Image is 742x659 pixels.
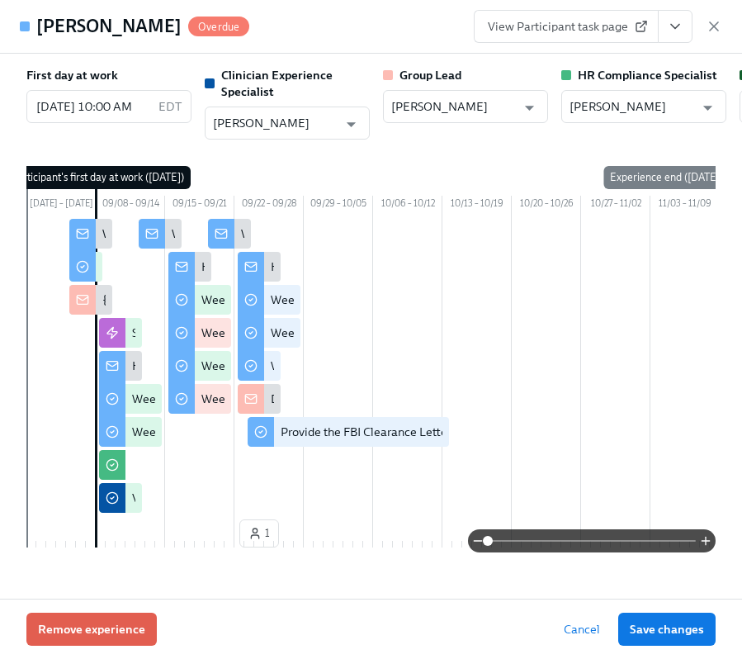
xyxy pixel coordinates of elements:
[172,225,331,242] div: Week One Onboarding Recap!
[132,325,196,341] div: Slack Invites
[271,391,569,407] div: Did {{ participant.fullName }} Schedule A Meet & Greet?
[304,196,373,216] div: 09/29 – 10/05
[271,358,590,374] div: Week Three: Final Onboarding Tasks (~1.5 hours to complete)
[234,196,304,216] div: 09/22 – 09/28
[603,166,730,189] div: Experience end ([DATE])
[658,10,692,43] button: View task page
[132,391,492,407] div: Week One: Welcome To Charlie Health Tasks! (~3 hours to complete)
[373,196,442,216] div: 10/06 – 10/12
[132,424,468,440] div: Week One: Essential Compliance Tasks (~6.5 hours to complete)
[517,95,542,121] button: Open
[102,225,305,242] div: Welcome To The Charlie Health Team!
[630,621,704,638] span: Save changes
[564,621,600,638] span: Cancel
[512,196,581,216] div: 10/20 – 10/26
[578,68,717,83] strong: HR Compliance Specialist
[338,111,364,137] button: Open
[188,21,249,33] span: Overdue
[271,258,449,275] div: Happy Final Week of Onboarding!
[132,358,220,374] div: Happy First Day!
[201,325,500,341] div: Week Two: Get To Know Your Role (~4 hours to complete)
[271,292,689,308] div: Week Three: Cultural Competence & Special Populations (~3 hours to complete)
[474,10,659,43] a: View Participant task page
[281,424,533,440] div: Provide the FBI Clearance Letter for [US_STATE]
[442,196,512,216] div: 10/13 – 10/19
[201,258,296,275] div: Happy Week Two!
[399,68,461,83] strong: Group Lead
[96,196,165,216] div: 09/08 – 09/14
[26,613,157,646] button: Remove experience
[618,613,716,646] button: Save changes
[221,68,333,99] strong: Clinician Experience Specialist
[650,196,720,216] div: 11/03 – 11/09
[695,95,721,121] button: Open
[158,98,182,115] p: EDT
[38,621,145,638] span: Remove experience
[36,14,182,39] h4: [PERSON_NAME]
[488,18,645,35] span: View Participant task page
[4,166,191,189] div: Participant's first day at work ([DATE])
[271,325,673,341] div: Week Three: Ethics, Conduct, & Legal Responsibilities (~5 hours to complete)
[26,67,118,83] label: First day at work
[241,225,399,242] div: Week Two Onboarding Recap!
[132,490,359,506] div: Verify Elation for {{ participant.fullName }}
[26,196,96,216] div: [DATE] – [DATE]
[248,525,270,542] span: 1
[239,519,279,548] button: 1
[581,196,650,216] div: 10/27 – 11/02
[102,292,362,308] div: {{ participant.fullName }} has started onboarding
[552,613,612,646] button: Cancel
[201,292,440,308] div: Week Two: Core Compliance Tasks (~ 4 hours)
[201,358,475,374] div: Week Two: Core Processes (~1.25 hours to complete)
[165,196,234,216] div: 09/15 – 09/21
[201,391,536,407] div: Week Two: Compliance Crisis Response (~1.5 hours to complete)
